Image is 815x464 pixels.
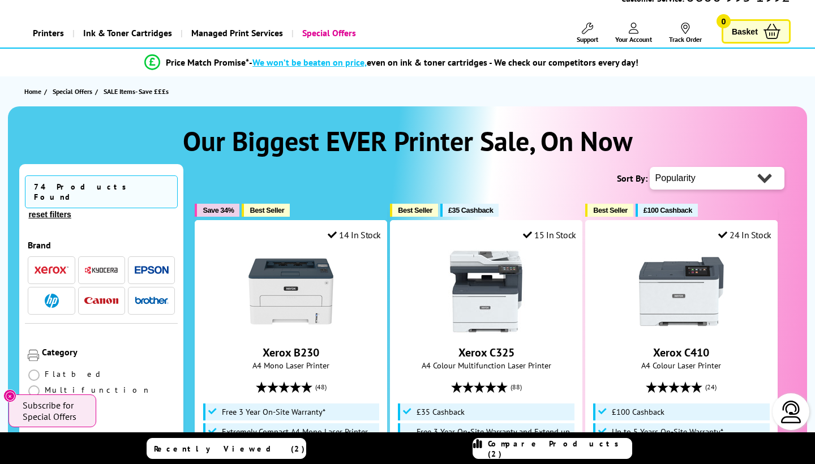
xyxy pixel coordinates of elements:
[242,204,290,217] button: Best Seller
[396,360,576,371] span: A4 Colour Multifunction Laser Printer
[45,369,104,379] span: Flatbed
[203,206,234,214] span: Save 34%
[104,87,169,96] span: SALE Items- Save £££s
[328,229,381,240] div: 14 In Stock
[585,204,633,217] button: Best Seller
[28,239,175,251] div: Brand
[417,407,465,416] span: £35 Cashback
[31,263,72,278] button: Xerox
[705,376,717,398] span: (24)
[131,293,172,308] button: Brother
[25,209,74,220] button: reset filters
[135,266,169,274] img: Epson
[398,206,432,214] span: Best Seller
[636,204,698,217] button: £100 Cashback
[653,345,709,360] a: Xerox C410
[201,360,381,371] span: A4 Mono Laser Printer
[263,345,319,360] a: Xerox B230
[644,206,692,214] span: £100 Cashback
[473,438,632,459] a: Compare Products (2)
[147,438,306,459] a: Recently Viewed (2)
[639,249,724,334] img: Xerox C410
[131,263,172,278] button: Epson
[440,204,499,217] button: £35 Cashback
[669,23,702,44] a: Track Order
[3,389,16,402] button: Close
[448,206,493,214] span: £35 Cashback
[181,19,291,48] a: Managed Print Services
[248,325,333,336] a: Xerox B230
[252,57,367,68] span: We won’t be beaten on price,
[717,14,731,28] span: 0
[25,175,178,208] span: 74 Products Found
[444,249,529,334] img: Xerox C325
[45,385,151,395] span: Multifunction
[248,249,333,334] img: Xerox B230
[23,399,85,422] span: Subscribe for Special Offers
[458,345,514,360] a: Xerox C325
[732,24,758,39] span: Basket
[250,206,284,214] span: Best Seller
[444,325,529,336] a: Xerox C325
[577,35,598,44] span: Support
[53,85,95,97] a: Special Offers
[83,19,172,48] span: Ink & Toner Cartridges
[81,293,122,308] button: Canon
[577,23,598,44] a: Support
[617,173,647,184] span: Sort By:
[154,444,305,454] span: Recently Viewed (2)
[315,376,327,398] span: (48)
[488,439,632,459] span: Compare Products (2)
[81,263,122,278] button: Kyocera
[291,19,364,48] a: Special Offers
[6,53,777,72] li: modal_Promise
[84,297,118,304] img: Canon
[72,19,181,48] a: Ink & Toner Cartridges
[222,427,368,436] span: Extremely Compact A4 Mono Laser Printer
[31,293,72,308] button: HP
[84,266,118,274] img: Kyocera
[780,401,803,423] img: user-headset-light.svg
[42,346,175,358] div: Category
[612,407,664,416] span: £100 Cashback
[615,35,652,44] span: Your Account
[195,204,239,217] button: Save 34%
[593,206,628,214] span: Best Seller
[45,294,59,308] img: HP
[722,19,791,44] a: Basket 0
[718,229,771,240] div: 24 In Stock
[166,57,249,68] span: Price Match Promise*
[639,325,724,336] a: Xerox C410
[591,360,771,371] span: A4 Colour Laser Printer
[135,297,169,304] img: Brother
[222,407,325,416] span: Free 3 Year On-Site Warranty*
[19,123,795,158] h1: Our Biggest EVER Printer Sale, On Now
[28,350,39,361] img: Category
[523,229,576,240] div: 15 In Stock
[511,376,522,398] span: (88)
[35,266,68,274] img: Xerox
[249,57,638,68] div: - even on ink & toner cartridges - We check our competitors every day!
[615,23,652,44] a: Your Account
[390,204,438,217] button: Best Seller
[24,85,44,97] a: Home
[612,427,723,436] span: Up to 5 Years On-Site Warranty*
[53,85,92,97] span: Special Offers
[417,427,571,445] span: Free 3 Year On-Site Warranty and Extend up to 5 Years*
[24,19,72,48] a: Printers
